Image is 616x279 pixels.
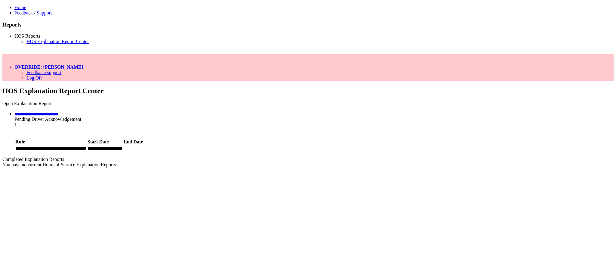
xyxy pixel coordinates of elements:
a: Home [14,5,26,10]
a: Feedback/Support [26,70,61,75]
a: OVERRIDE: [PERSON_NAME] [14,64,83,70]
h3: Reports [2,21,614,28]
th: End Date [123,139,143,145]
div: 1 [14,122,614,127]
h2: HOS Explanation Report Center [2,87,614,95]
div: Open Explanation Reports [2,101,614,106]
div: Completed Explanation Reports [2,157,614,162]
th: Start Date [87,139,123,145]
a: Log Off [26,75,42,80]
span: Pending Driver Acknowledgement [14,117,81,122]
a: HOS Reports [14,33,40,39]
div: You have no current Hours of Service Explanation Reports. [2,162,614,168]
a: Feedback / Support [14,10,52,15]
th: Rule [15,139,87,145]
a: HOS Explanation Report Center [26,39,89,44]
